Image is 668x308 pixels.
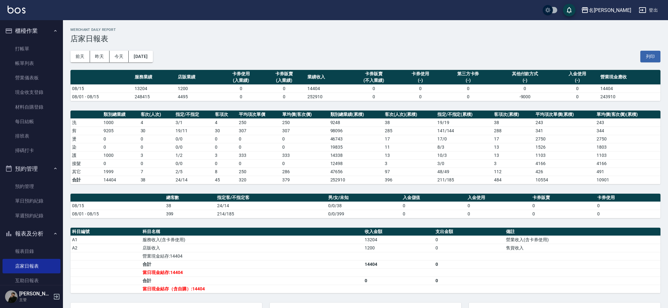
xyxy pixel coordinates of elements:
[534,159,595,168] td: 4166
[174,111,213,119] th: 指定/不指定
[139,127,174,135] td: 30
[281,111,329,119] th: 單均價(客次價)
[237,127,281,135] td: 307
[70,151,102,159] td: 護
[141,277,363,285] td: 合計
[329,143,383,151] td: 19835
[141,228,363,236] th: 科目名稱
[221,77,261,84] div: (入業績)
[139,159,174,168] td: 0
[579,4,634,17] button: 名[PERSON_NAME]
[176,93,219,101] td: 4495
[596,202,660,210] td: 0
[213,135,237,143] td: 0
[237,168,281,176] td: 250
[70,143,102,151] td: 染
[213,111,237,119] th: 客項次
[492,168,534,176] td: 112
[329,176,383,184] td: 252910
[70,228,141,236] th: 科目編號
[595,111,660,119] th: 單均價(客次價)(累積)
[176,70,219,85] th: 店販業績
[383,151,436,159] td: 13
[281,176,329,184] td: 379
[595,159,660,168] td: 4166
[383,159,436,168] td: 3
[436,151,492,159] td: 10 / 3
[70,202,165,210] td: 08/15
[595,135,660,143] td: 2750
[3,129,60,143] a: 排班表
[556,93,599,101] td: 0
[139,176,174,184] td: 38
[281,143,329,151] td: 0
[557,71,597,77] div: 入金使用
[102,118,139,127] td: 1000
[139,135,174,143] td: 0
[221,71,261,77] div: 卡券使用
[237,143,281,151] td: 0
[3,23,60,39] button: 櫃檯作業
[401,202,466,210] td: 0
[90,51,109,62] button: 昨天
[327,202,401,210] td: 0/0/38
[436,127,492,135] td: 141 / 144
[139,118,174,127] td: 4
[640,51,660,62] button: 列印
[213,151,237,159] td: 3
[281,151,329,159] td: 333
[534,143,595,151] td: 1526
[5,290,18,303] img: Person
[401,210,466,218] td: 0
[383,127,436,135] td: 285
[595,176,660,184] td: 10901
[531,194,596,202] th: 卡券販賣
[237,118,281,127] td: 250
[492,118,534,127] td: 38
[174,127,213,135] td: 19 / 11
[349,84,399,93] td: 0
[102,143,139,151] td: 0
[70,176,102,184] td: 合計
[399,84,442,93] td: 0
[434,236,504,244] td: 0
[174,135,213,143] td: 0 / 0
[492,135,534,143] td: 17
[70,70,660,101] table: a dense table
[3,114,60,129] a: 每日結帳
[329,111,383,119] th: 類別總業績(累積)
[329,127,383,135] td: 98096
[436,159,492,168] td: 3 / 0
[534,135,595,143] td: 2750
[176,84,219,93] td: 1200
[504,244,660,252] td: 售貨收入
[165,194,216,202] th: 總客數
[174,168,213,176] td: 2 / 5
[102,151,139,159] td: 1000
[329,159,383,168] td: 12498
[70,127,102,135] td: 剪
[329,168,383,176] td: 47656
[436,135,492,143] td: 17 / 0
[436,168,492,176] td: 48 / 49
[216,210,327,218] td: 214/185
[3,143,60,158] a: 掃碼打卡
[237,111,281,119] th: 平均項次單價
[141,236,363,244] td: 服務收入(含卡券使用)
[363,260,434,268] td: 14404
[165,202,216,210] td: 38
[442,84,494,93] td: 0
[599,93,660,101] td: 243910
[329,118,383,127] td: 9248
[216,194,327,202] th: 指定客/不指定客
[401,194,466,202] th: 入金儲值
[141,268,363,277] td: 當日現金結存:14404
[165,210,216,218] td: 399
[70,236,141,244] td: A1
[329,151,383,159] td: 14338
[351,77,397,84] div: (不入業績)
[306,84,349,93] td: 14404
[466,194,531,202] th: 入金使用
[141,260,363,268] td: 合計
[494,93,556,101] td: -9000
